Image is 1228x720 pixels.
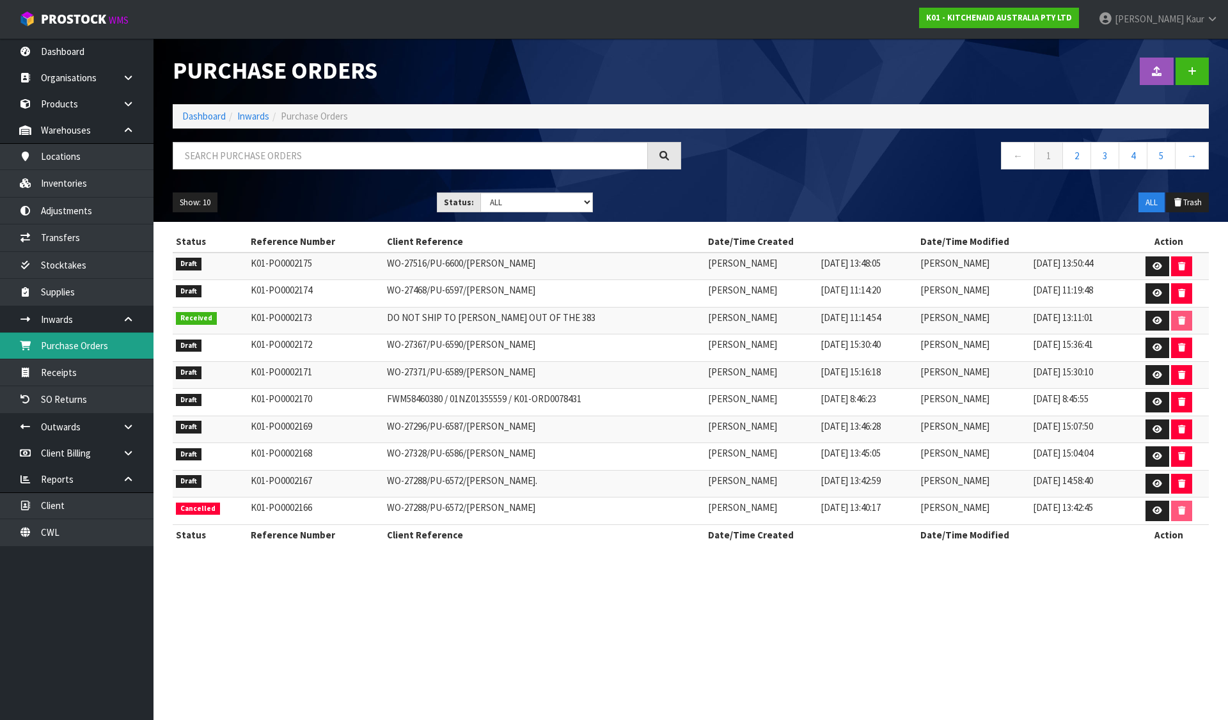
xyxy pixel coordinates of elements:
a: Dashboard [182,110,226,122]
th: Client Reference [384,231,705,252]
span: [DATE] 13:48:05 [821,257,881,269]
a: 4 [1119,142,1147,169]
span: [PERSON_NAME] [708,338,777,350]
td: K01-PO0002170 [248,389,383,416]
span: Kaur [1186,13,1204,25]
span: [DATE] 13:40:17 [821,501,881,513]
a: 1 [1034,142,1063,169]
strong: Status: [444,197,474,208]
span: [DATE] 15:36:41 [1033,338,1093,350]
span: [DATE] 15:07:50 [1033,420,1093,432]
td: DO NOT SHIP TO [PERSON_NAME] OUT OF THE 383 [384,307,705,334]
td: WO-27468/PU-6597/[PERSON_NAME] [384,280,705,308]
span: [PERSON_NAME] [920,257,989,269]
span: [DATE] 13:42:45 [1033,501,1093,513]
span: [DATE] 13:50:44 [1033,257,1093,269]
span: [PERSON_NAME] [920,366,989,378]
td: K01-PO0002175 [248,253,383,280]
span: [DATE] 11:14:54 [821,311,881,324]
input: Search purchase orders [173,142,648,169]
span: [PERSON_NAME] [920,474,989,487]
th: Status [173,524,248,545]
td: WO-27516/PU-6600/[PERSON_NAME] [384,253,705,280]
a: K01 - KITCHENAID AUSTRALIA PTY LTD [919,8,1079,28]
span: Cancelled [176,503,220,515]
span: Draft [176,258,201,270]
span: Draft [176,394,201,407]
span: Purchase Orders [281,110,348,122]
span: [PERSON_NAME] [920,311,989,324]
button: Show: 10 [173,192,217,213]
td: K01-PO0002171 [248,361,383,389]
span: [PERSON_NAME] [708,257,777,269]
span: [PERSON_NAME] [920,447,989,459]
a: 5 [1147,142,1176,169]
span: [DATE] 13:42:59 [821,474,881,487]
td: WO-27328/PU-6586/[PERSON_NAME] [384,443,705,471]
span: [PERSON_NAME] [708,393,777,405]
span: [DATE] 14:58:40 [1033,474,1093,487]
a: ← [1001,142,1035,169]
span: [PERSON_NAME] [708,447,777,459]
span: [PERSON_NAME] [708,420,777,432]
span: [PERSON_NAME] [708,311,777,324]
td: K01-PO0002169 [248,416,383,443]
td: K01-PO0002174 [248,280,383,308]
td: K01-PO0002168 [248,443,383,471]
span: [PERSON_NAME] [1115,13,1184,25]
span: [DATE] 15:30:40 [821,338,881,350]
span: [PERSON_NAME] [920,420,989,432]
td: WO-27288/PU-6572/[PERSON_NAME]. [384,470,705,497]
h1: Purchase Orders [173,58,681,84]
td: WO-27367/PU-6590/[PERSON_NAME] [384,334,705,362]
span: ProStock [41,11,106,27]
td: K01-PO0002166 [248,497,383,525]
span: [DATE] 15:16:18 [821,366,881,378]
span: Draft [176,421,201,434]
span: [DATE] 13:11:01 [1033,311,1093,324]
th: Reference Number [248,524,383,545]
a: 3 [1090,142,1119,169]
td: WO-27371/PU-6589/[PERSON_NAME] [384,361,705,389]
span: Draft [176,366,201,379]
th: Action [1130,524,1209,545]
button: ALL [1138,192,1165,213]
img: cube-alt.png [19,11,35,27]
strong: K01 - KITCHENAID AUSTRALIA PTY LTD [926,12,1072,23]
button: Trash [1166,192,1209,213]
td: K01-PO0002172 [248,334,383,362]
small: WMS [109,14,129,26]
th: Client Reference [384,524,705,545]
span: [DATE] 11:19:48 [1033,284,1093,296]
th: Status [173,231,248,252]
span: [PERSON_NAME] [708,501,777,513]
span: [PERSON_NAME] [920,284,989,296]
td: FWM58460380 / 01NZ01355559 / K01-ORD0078431 [384,389,705,416]
a: Inwards [237,110,269,122]
td: WO-27296/PU-6587/[PERSON_NAME] [384,416,705,443]
td: K01-PO0002167 [248,470,383,497]
span: Received [176,312,217,325]
span: [PERSON_NAME] [708,284,777,296]
span: [DATE] 13:46:28 [821,420,881,432]
th: Date/Time Created [705,524,917,545]
span: [DATE] 15:30:10 [1033,366,1093,378]
span: [DATE] 11:14:20 [821,284,881,296]
th: Action [1130,231,1209,252]
th: Date/Time Created [705,231,917,252]
td: WO-27288/PU-6572/[PERSON_NAME] [384,497,705,525]
span: [PERSON_NAME] [708,366,777,378]
span: [PERSON_NAME] [920,338,989,350]
span: [PERSON_NAME] [708,474,777,487]
th: Reference Number [248,231,383,252]
th: Date/Time Modified [917,524,1130,545]
td: K01-PO0002173 [248,307,383,334]
th: Date/Time Modified [917,231,1130,252]
a: → [1175,142,1209,169]
span: [DATE] 15:04:04 [1033,447,1093,459]
span: Draft [176,448,201,461]
span: Draft [176,340,201,352]
span: Draft [176,475,201,488]
span: Draft [176,285,201,298]
span: [PERSON_NAME] [920,501,989,513]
